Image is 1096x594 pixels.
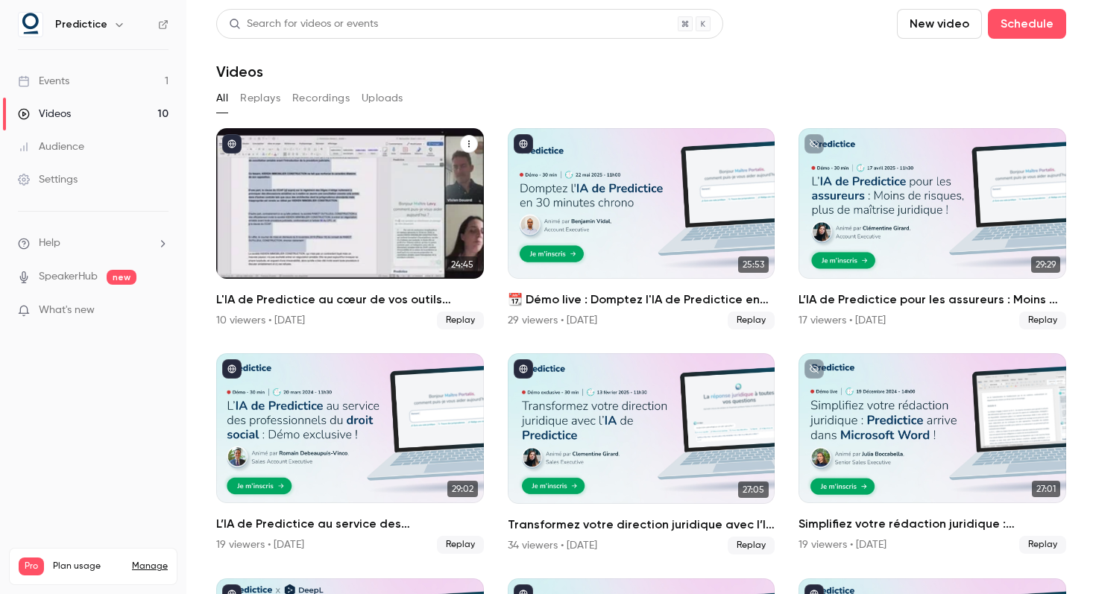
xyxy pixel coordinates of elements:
[19,13,42,37] img: Predictice
[216,9,1066,585] section: Videos
[728,537,775,554] span: Replay
[19,557,44,575] span: Pro
[216,313,305,328] div: 10 viewers • [DATE]
[216,537,304,552] div: 19 viewers • [DATE]
[55,17,107,32] h6: Predictice
[799,353,1066,554] li: Simplifiez votre rédaction juridique : Predictice arrive dans Microsoft Word !
[799,128,1066,329] a: 29:29L’IA de Predictice pour les assureurs : Moins de risques, plus de maîtrise juridique !17 vie...
[18,172,78,187] div: Settings
[216,353,484,554] a: 29:02L’IA de Predictice au service des professionnels du droit social : Démo exclusive !19 viewer...
[508,128,775,329] a: 25:53📆 Démo live : Domptez l'IA de Predictice en 30 minutes chrono ⏱️29 viewers • [DATE]Replay
[804,134,824,154] button: unpublished
[738,481,769,498] span: 27:05
[1019,536,1066,554] span: Replay
[1019,312,1066,329] span: Replay
[39,303,95,318] span: What's new
[216,515,484,533] h2: L’IA de Predictice au service des professionnels du droit social : Démo exclusive !
[508,538,597,553] div: 34 viewers • [DATE]
[508,313,597,328] div: 29 viewers • [DATE]
[39,236,60,251] span: Help
[1032,481,1060,497] span: 27:01
[799,537,886,552] div: 19 viewers • [DATE]
[53,560,123,572] span: Plan usage
[18,236,169,251] li: help-dropdown-opener
[107,270,136,285] span: new
[362,86,403,110] button: Uploads
[514,134,533,154] button: published
[508,516,775,534] h2: Transformez votre direction juridique avec l’IA de Predictice : Démo exclusive !
[437,536,484,554] span: Replay
[799,128,1066,329] li: L’IA de Predictice pour les assureurs : Moins de risques, plus de maîtrise juridique !
[897,9,982,39] button: New video
[216,128,484,329] li: L'IA de Predictice au cœur de vos outils quotidiens : de Word à Outlook
[447,256,478,273] span: 24:45
[804,359,824,379] button: unpublished
[508,353,775,554] li: Transformez votre direction juridique avec l’IA de Predictice : Démo exclusive !
[437,312,484,329] span: Replay
[728,312,775,329] span: Replay
[151,304,169,317] iframe: Noticeable Trigger
[222,359,242,379] button: published
[447,481,478,497] span: 29:02
[222,134,242,154] button: published
[799,353,1066,554] a: 27:01Simplifiez votre rédaction juridique : Predictice arrive dans Microsoft Word !19 viewers • [...
[39,269,98,285] a: SpeakerHub
[799,313,886,328] div: 17 viewers • [DATE]
[216,86,228,110] button: All
[799,291,1066,309] h2: L’IA de Predictice pour les assureurs : Moins de risques, plus de maîtrise juridique !
[508,128,775,329] li: 📆 Démo live : Domptez l'IA de Predictice en 30 minutes chrono ⏱️
[508,353,775,554] a: 27:05Transformez votre direction juridique avec l’IA de Predictice : Démo exclusive !34 viewers •...
[216,353,484,554] li: L’IA de Predictice au service des professionnels du droit social : Démo exclusive !
[216,63,263,80] h1: Videos
[240,86,280,110] button: Replays
[1031,256,1060,273] span: 29:29
[799,515,1066,533] h2: Simplifiez votre rédaction juridique : Predictice arrive dans Microsoft Word !
[216,128,484,329] a: 24:45L'IA de Predictice au cœur de vos outils quotidiens : de Word à Outlook10 viewers • [DATE]Re...
[292,86,350,110] button: Recordings
[18,107,71,121] div: Videos
[514,359,533,379] button: published
[229,16,378,32] div: Search for videos or events
[216,291,484,309] h2: L'IA de Predictice au cœur de vos outils quotidiens : de Word à Outlook
[508,291,775,309] h2: 📆 Démo live : Domptez l'IA de Predictice en 30 minutes chrono ⏱️
[738,256,769,273] span: 25:53
[18,139,84,154] div: Audience
[132,560,168,572] a: Manage
[18,74,69,89] div: Events
[988,9,1066,39] button: Schedule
